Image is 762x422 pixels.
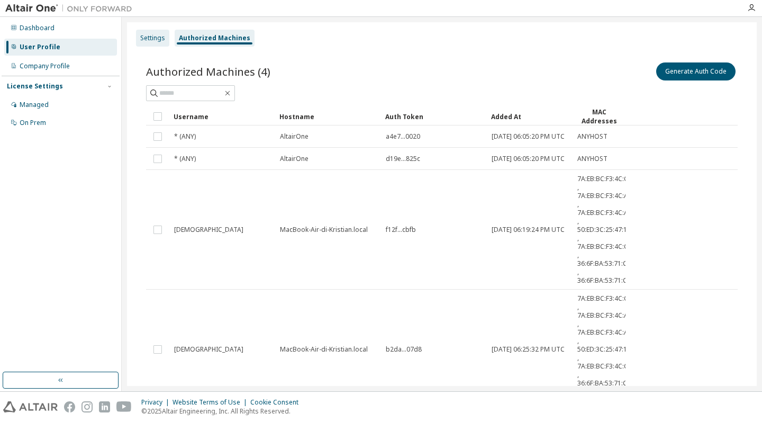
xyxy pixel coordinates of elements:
div: Website Terms of Use [173,398,250,407]
span: 7A:EB:BC:F3:4C:CD , 7A:EB:BC:F3:4C:AD , 7A:EB:BC:F3:4C:AE , 50:ED:3C:25:47:1B , 7A:EB:BC:F3:4C:CE... [577,294,633,405]
div: Managed [20,101,49,109]
span: [DATE] 06:05:20 PM UTC [492,155,565,163]
p: © 2025 Altair Engineering, Inc. All Rights Reserved. [141,407,305,416]
div: Cookie Consent [250,398,305,407]
span: 7A:EB:BC:F3:4C:CD , 7A:EB:BC:F3:4C:AD , 7A:EB:BC:F3:4C:AE , 50:ED:3C:25:47:1B , 7A:EB:BC:F3:4C:CE... [577,175,633,285]
div: Hostname [279,108,377,125]
div: Auth Token [385,108,483,125]
span: [DATE] 06:19:24 PM UTC [492,226,565,234]
span: f12f...cbfb [386,226,416,234]
div: Username [174,108,271,125]
div: MAC Addresses [577,107,621,125]
div: Company Profile [20,62,70,70]
span: * (ANY) [174,155,196,163]
div: Settings [140,34,165,42]
span: AltairOne [280,132,309,141]
span: MacBook-Air-di-Kristian.local [280,226,368,234]
span: d19e...825c [386,155,420,163]
img: instagram.svg [81,401,93,412]
span: ANYHOST [577,155,607,163]
span: * (ANY) [174,132,196,141]
img: altair_logo.svg [3,401,58,412]
img: linkedin.svg [99,401,110,412]
img: Altair One [5,3,138,14]
div: License Settings [7,82,63,91]
span: a4e7...0020 [386,132,420,141]
div: On Prem [20,119,46,127]
span: MacBook-Air-di-Kristian.local [280,345,368,354]
span: ANYHOST [577,132,607,141]
button: Generate Auth Code [656,62,736,80]
div: Privacy [141,398,173,407]
span: [DATE] 06:25:32 PM UTC [492,345,565,354]
span: Authorized Machines (4) [146,64,270,79]
span: [DEMOGRAPHIC_DATA] [174,345,243,354]
img: youtube.svg [116,401,132,412]
span: [DEMOGRAPHIC_DATA] [174,226,243,234]
span: AltairOne [280,155,309,163]
div: User Profile [20,43,60,51]
img: facebook.svg [64,401,75,412]
div: Dashboard [20,24,55,32]
span: b2da...07d8 [386,345,422,354]
div: Authorized Machines [179,34,250,42]
span: [DATE] 06:05:20 PM UTC [492,132,565,141]
div: Added At [491,108,568,125]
